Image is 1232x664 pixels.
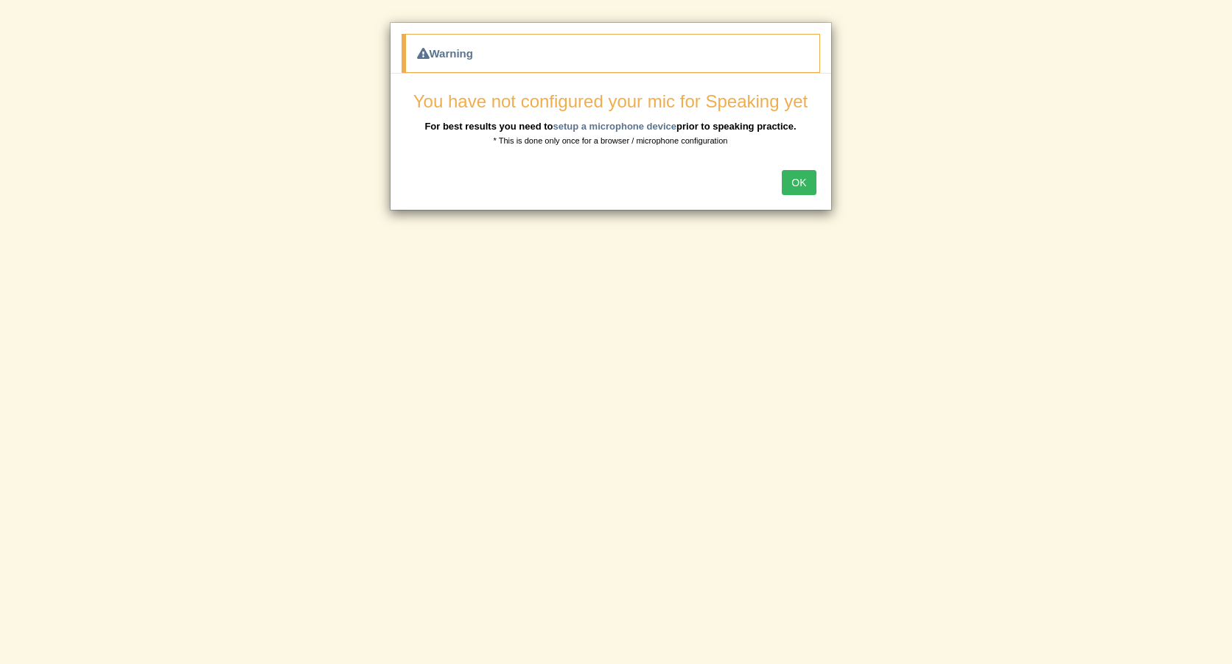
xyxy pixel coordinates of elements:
[494,136,728,145] small: * This is done only once for a browser / microphone configuration
[424,121,796,132] b: For best results you need to prior to speaking practice.
[553,121,676,132] a: setup a microphone device
[782,170,816,195] button: OK
[413,91,808,111] span: You have not configured your mic for Speaking yet
[402,34,820,73] div: Warning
